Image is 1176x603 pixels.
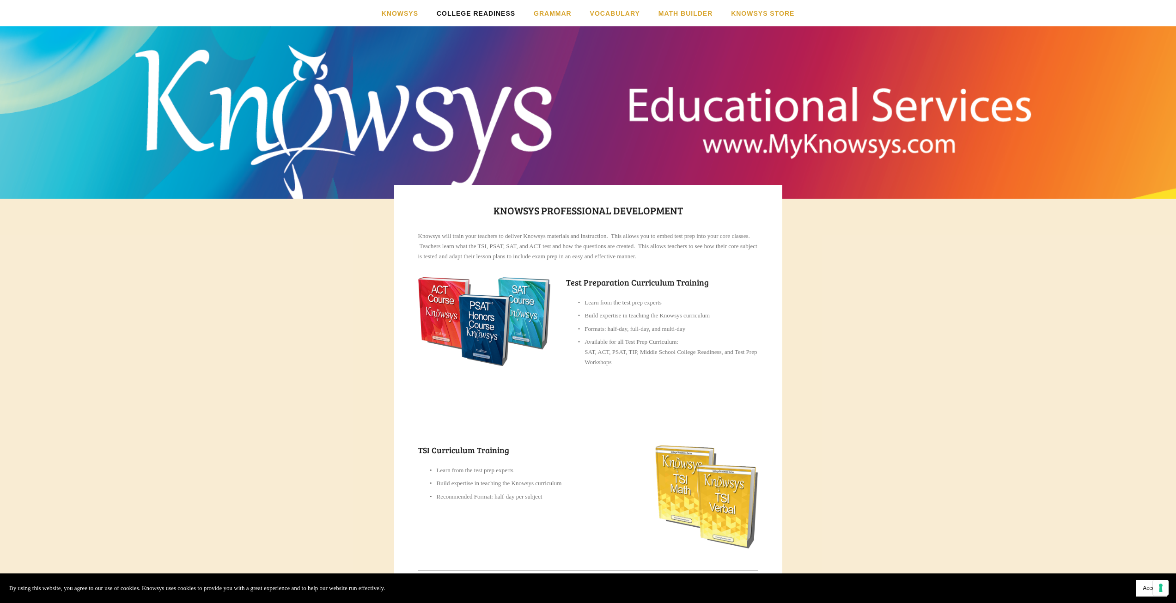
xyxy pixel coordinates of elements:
p: Available for all Test Prep Curriculum: SAT, ACT, PSAT, TIP, Middle School College Readiness, and... [585,337,758,367]
p: Knowsys will train your teachers to deliver Knowsys materials and instruction. This allows you to... [418,231,758,262]
h2: TSI Curriculum Training [418,445,580,455]
button: Your consent preferences for tracking technologies [1153,580,1169,596]
p: Learn from the test prep experts [437,465,580,475]
p: Build expertise in teaching the Knowsys curriculum [437,478,580,488]
button: Accept [1136,580,1167,597]
p: Recommended Format: half-day per subject [437,492,580,502]
h2: Test Preparation Curriculum Training [566,277,758,287]
span: Accept [1143,585,1160,591]
p: Formats: half-day, full-day, and multi-day [585,324,758,334]
a: Knowsys Educational Services [460,40,716,165]
p: By using this website, you agree to our use of cookies. Knowsys uses cookies to provide you with ... [9,583,385,593]
p: Learn from the test prep experts [585,298,758,308]
img: 20190503 HS Test Prep stacked - trans.png [418,277,551,366]
p: Build expertise in teaching the Knowsys curriculum [585,311,758,321]
img: 20190503 TSI stacked - trans.png [655,445,758,548]
h1: Knowsys Professional Development [418,202,758,219]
